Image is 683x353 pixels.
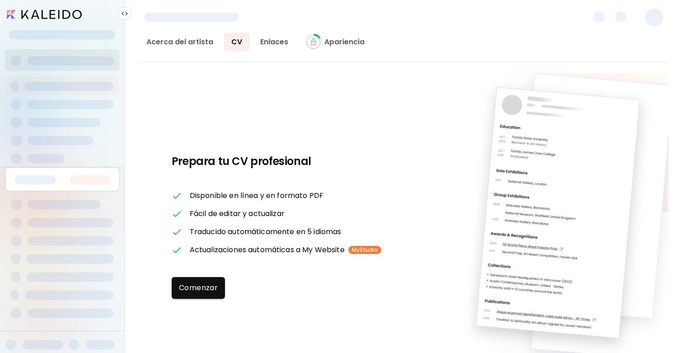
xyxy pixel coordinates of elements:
p: Traducido automáticamente en 5 idiomas [190,226,341,237]
a: Enlaces [253,33,295,51]
img: checkmark [172,245,182,255]
button: Comenzar [172,277,225,299]
img: checkmark [172,208,182,219]
h3: Prepara tu CV profesional [172,154,381,169]
a: iconcompleteApariencia [299,33,372,51]
a: CV [224,33,249,51]
img: collapse [121,10,128,17]
a: Acerca del artista [139,33,220,51]
span: Comenzar [179,283,218,292]
p: Disponible en línea y en formato PDF [190,190,323,201]
img: checkmark [172,226,182,237]
img: checkmark [172,190,182,201]
p: Fácil de editar y actualizar [190,208,285,219]
div: MyStudio [348,246,381,254]
p: Actualizaciones automáticas a My Website [190,245,345,255]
